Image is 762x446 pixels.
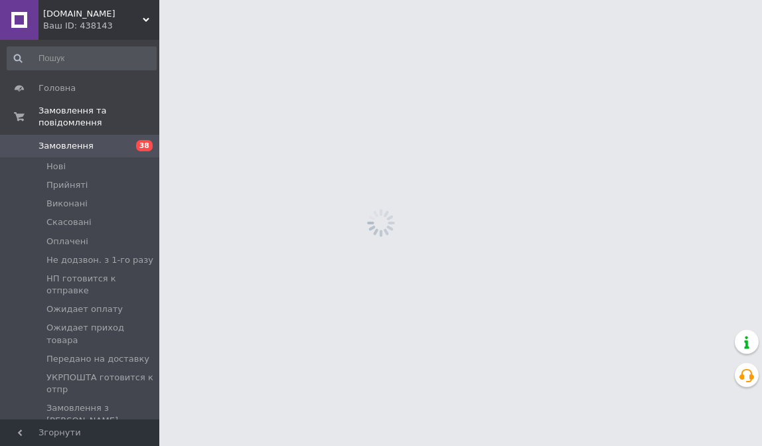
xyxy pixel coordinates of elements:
input: Пошук [7,46,157,70]
span: Ожидает оплату [46,303,123,315]
span: Bat-opt.com.ua [43,8,143,20]
span: Замовлення та повідомлення [38,105,159,129]
span: Не додзвон. з 1-го разу [46,254,153,266]
span: Нові [46,161,66,173]
span: Прийняті [46,179,88,191]
span: НП готовится к отправке [46,273,155,297]
span: Головна [38,82,76,94]
span: УКРПОШТА готовится к отпр [46,372,155,396]
span: Передано на доставку [46,353,149,365]
span: Оплачені [46,236,88,248]
span: Замовлення [38,140,94,152]
span: Замовлення з [PERSON_NAME] [46,402,155,426]
span: Ожидает приход товара [46,322,155,346]
span: Скасовані [46,216,92,228]
span: 38 [136,140,153,151]
span: Виконані [46,198,88,210]
div: Ваш ID: 438143 [43,20,159,32]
